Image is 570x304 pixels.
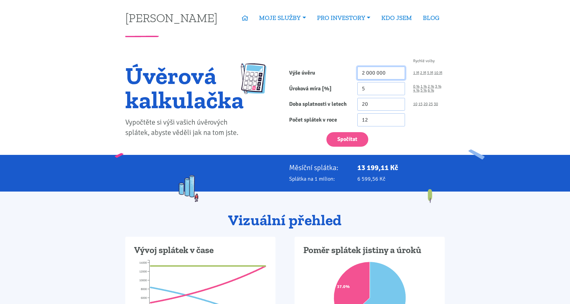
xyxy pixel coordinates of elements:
a: BLOG [417,11,445,25]
label: Výše úvěru [285,67,353,80]
h1: Úvěrová kalkulačka [125,63,244,112]
a: 2 M [420,71,426,75]
h2: Vizuální přehled [125,212,445,229]
a: [PERSON_NAME] [125,12,218,24]
a: 6 % [428,89,434,92]
a: 10 [413,102,417,106]
a: 15 [418,102,423,106]
p: Měsíční splátka: [289,163,349,172]
tspan: 10000 [139,279,147,282]
a: 2 % [428,85,434,89]
p: 6 599,56 Kč [357,175,445,183]
p: 13 199,11 Kč [357,163,445,172]
a: 3 % [435,85,441,89]
tspan: 6000 [141,296,147,300]
a: PRO INVESTORY [312,11,376,25]
a: 1 % [420,85,427,89]
label: Úroková míra [%] [285,82,353,95]
tspan: 14000 [139,261,147,265]
a: KDO JSEM [376,11,417,25]
a: 4 % [413,89,420,92]
span: Rychlé volby [413,59,435,63]
tspan: 8000 [141,287,147,291]
h3: Poměr splátek jistiny a úroků [303,245,436,256]
a: 10 M [434,71,442,75]
a: 30 [434,102,438,106]
tspan: 12000 [139,270,147,273]
a: 5 % [420,89,427,92]
a: 1 M [413,71,419,75]
a: 0 % [413,85,420,89]
a: 20 [423,102,428,106]
a: MOJE SLUŽBY [254,11,311,25]
a: 5 M [427,71,433,75]
p: Splátka na 1 milion: [289,175,349,183]
h3: Vývoj splátek v čase [134,245,267,256]
a: 25 [429,102,433,106]
label: Doba splatnosti v letech [285,98,353,111]
p: Vypočtěte si výši vašich úvěrových splátek, abyste věděli jak na tom jste. [125,117,244,138]
label: Počet splátek v roce [285,113,353,126]
button: Spočítat [326,132,368,147]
